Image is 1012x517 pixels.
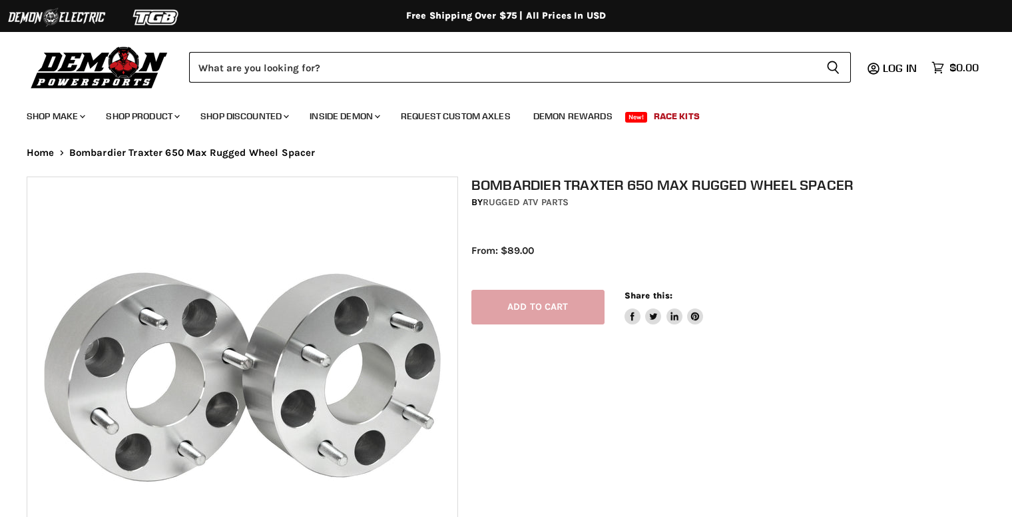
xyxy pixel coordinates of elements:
a: $0.00 [925,58,985,77]
input: Search [189,52,816,83]
div: by [471,195,999,210]
span: Log in [883,61,917,75]
a: Shop Make [17,103,93,130]
aside: Share this: [625,290,704,325]
ul: Main menu [17,97,975,130]
form: Product [189,52,851,83]
span: Bombardier Traxter 650 Max Rugged Wheel Spacer [69,147,316,159]
span: From: $89.00 [471,245,534,257]
img: Demon Electric Logo 2 [7,5,107,30]
a: Home [27,147,55,159]
span: $0.00 [949,61,979,74]
a: Shop Product [96,103,188,130]
h1: Bombardier Traxter 650 Max Rugged Wheel Spacer [471,177,999,193]
a: Race Kits [644,103,710,130]
img: TGB Logo 2 [107,5,206,30]
img: Demon Powersports [27,43,172,91]
a: Inside Demon [300,103,388,130]
a: Rugged ATV Parts [483,197,569,208]
a: Demon Rewards [523,103,623,130]
button: Search [816,52,851,83]
span: Share this: [625,290,672,300]
a: Request Custom Axles [391,103,521,130]
span: New! [625,112,648,123]
a: Shop Discounted [190,103,297,130]
a: Log in [877,62,925,74]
